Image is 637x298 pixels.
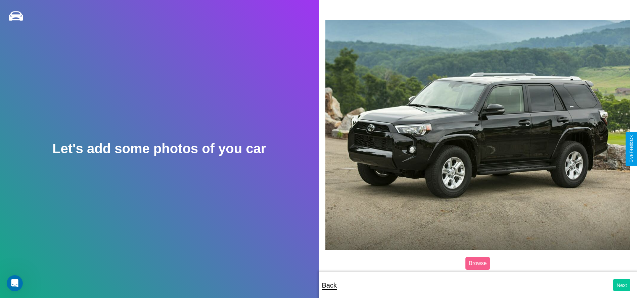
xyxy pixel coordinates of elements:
button: Next [613,279,630,291]
h2: Let's add some photos of you car [52,141,266,156]
div: Give Feedback [629,135,634,163]
label: Browse [465,257,490,270]
iframe: Intercom live chat [7,275,23,291]
p: Back [322,279,337,291]
img: posted [325,20,631,250]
